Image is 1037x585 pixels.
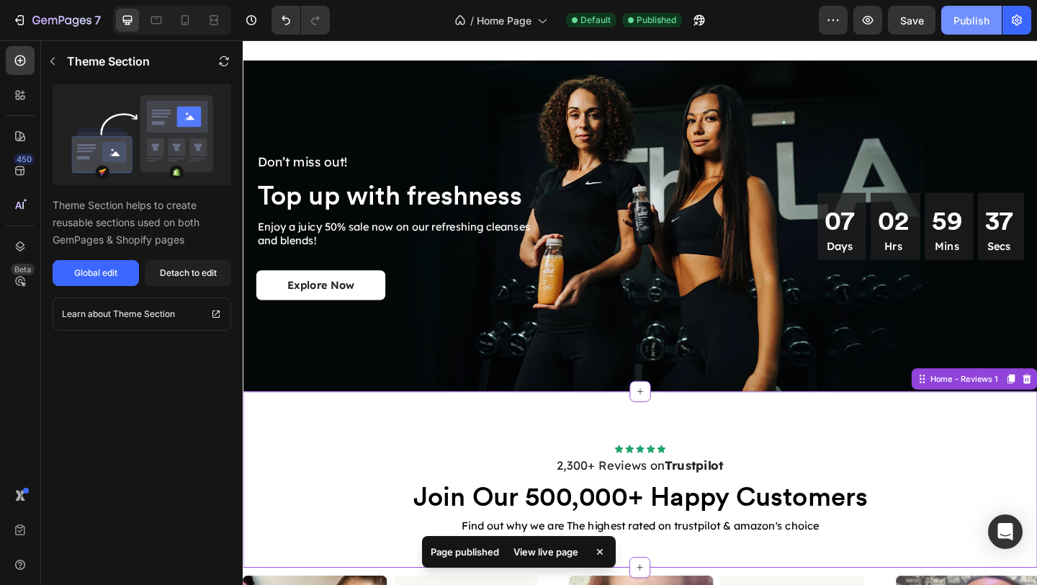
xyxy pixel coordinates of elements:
button: Publish [941,6,1002,35]
p: Mins [750,216,782,231]
button: Save [888,6,935,35]
button: 7 [6,6,107,35]
div: Open Intercom Messenger [988,514,1023,549]
strong: Trustpilot [459,454,523,470]
div: Global edit [74,267,117,280]
span: Home Page [477,13,531,28]
span: Save [900,14,924,27]
div: Undo/Redo [271,6,330,35]
p: Theme Section [67,53,150,70]
p: Find out why we are The highest rated on trustpilot & amazon's choice [1,517,863,538]
div: View live page [505,542,587,562]
div: Publish [953,13,989,28]
button: Detach to edit [145,260,231,286]
span: Default [580,14,611,27]
div: Detach to edit [160,267,217,280]
div: 37 [807,177,838,215]
div: Beta [11,264,35,275]
p: Learn about [62,307,111,321]
p: Secs [807,216,838,231]
a: Learn about Theme Section [53,298,231,331]
div: Home - Reviews 1 [745,362,824,375]
span: / [470,13,474,28]
span: Published [637,14,676,27]
div: 07 [633,177,665,215]
div: 450 [14,153,35,165]
div: 59 [750,177,782,215]
button: Global edit [53,260,139,286]
p: Theme Section [113,307,175,321]
p: Theme Section helps to create reusable sections used on both GemPages & Shopify pages [53,197,231,249]
p: 7 [94,12,101,29]
p: Page published [431,545,499,559]
iframe: Design area [243,40,1037,585]
p: Hrs [691,216,724,231]
p: Days [633,216,665,231]
div: 02 [691,177,724,215]
p: 2,300+ Reviews on [1,454,863,470]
